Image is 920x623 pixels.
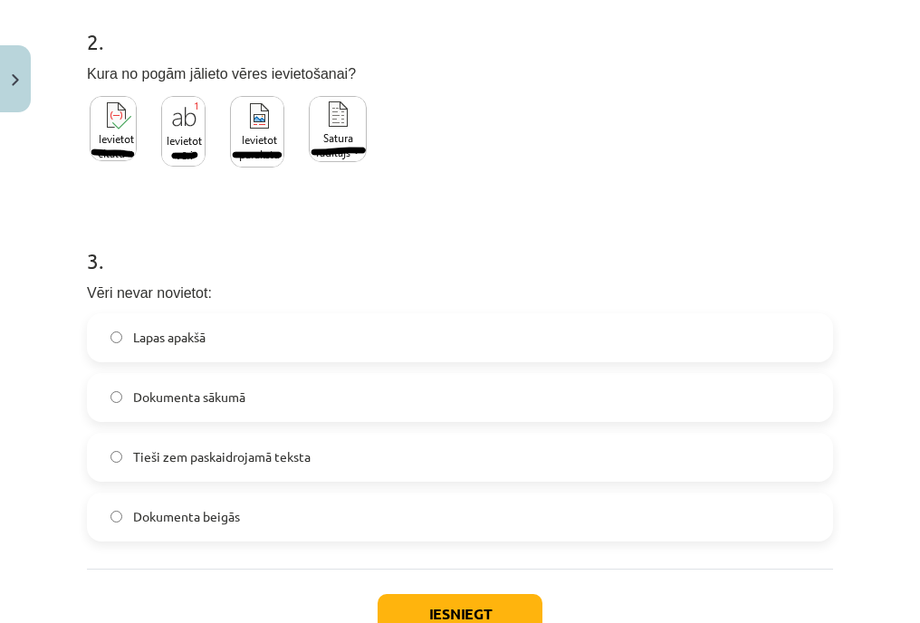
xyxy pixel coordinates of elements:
input: Lapas apakšā [110,331,122,343]
span: Lapas apakšā [133,328,206,347]
img: 1.png [161,96,206,167]
span: Tieši zem paskaidrojamā teksta [133,447,311,466]
img: 4.png [309,96,367,162]
span: Vēri nevar novietot: [87,285,212,301]
span: Kura no pogām jālieto vēres ievietošanai? [87,66,356,81]
span: Dokumenta sākumā [133,388,245,407]
img: icon-close-lesson-0947bae3869378f0d4975bcd49f059093ad1ed9edebbc8119c70593378902aed.svg [12,74,19,86]
input: Dokumenta beigās [110,511,122,522]
h1: 3 . [87,216,833,273]
img: 2.png [90,96,137,161]
input: Dokumenta sākumā [110,391,122,403]
span: Dokumenta beigās [133,507,240,526]
img: 3.png [230,96,284,168]
input: Tieši zem paskaidrojamā teksta [110,451,122,463]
